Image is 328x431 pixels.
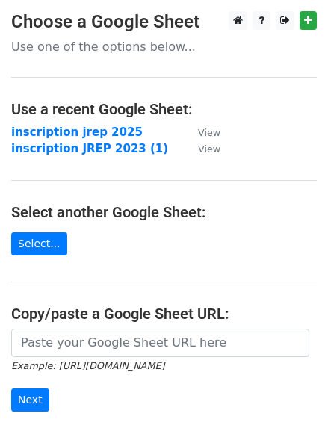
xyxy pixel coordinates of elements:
input: Next [11,388,49,412]
a: View [183,142,220,155]
a: inscription JREP 2023 (1) [11,142,168,155]
h3: Choose a Google Sheet [11,11,317,33]
small: View [198,127,220,138]
h4: Copy/paste a Google Sheet URL: [11,305,317,323]
p: Use one of the options below... [11,39,317,55]
small: Example: [URL][DOMAIN_NAME] [11,360,164,371]
h4: Use a recent Google Sheet: [11,100,317,118]
h4: Select another Google Sheet: [11,203,317,221]
a: inscription jrep 2025 [11,125,143,139]
input: Paste your Google Sheet URL here [11,329,309,357]
small: View [198,143,220,155]
a: Select... [11,232,67,255]
a: View [183,125,220,139]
